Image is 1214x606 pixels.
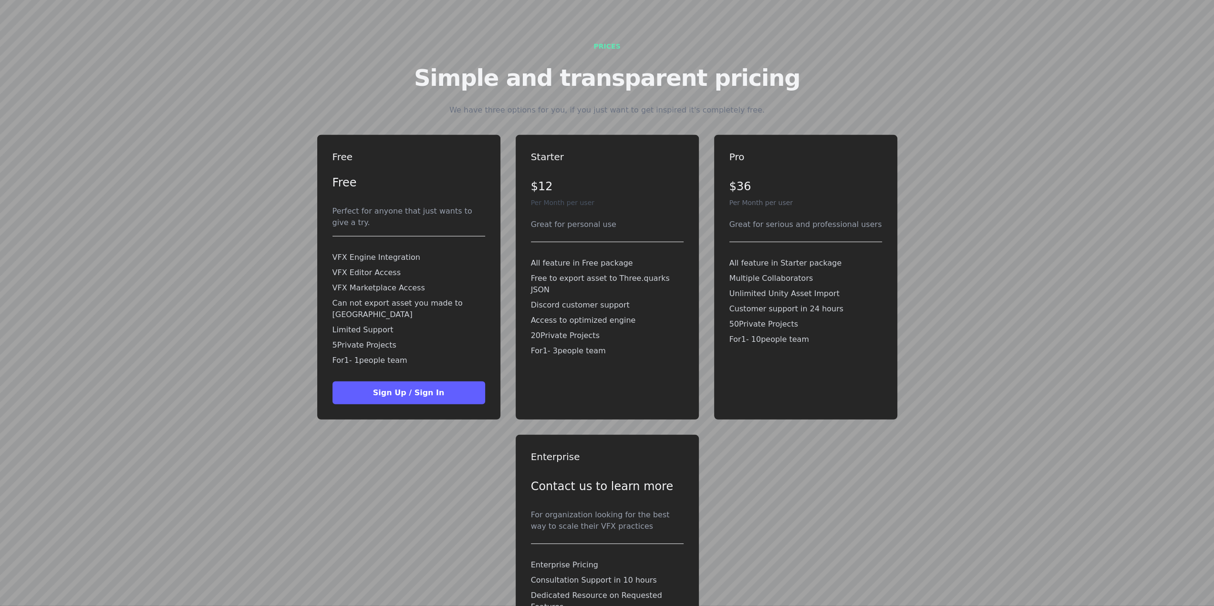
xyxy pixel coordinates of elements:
[332,205,485,228] div: Perfect for anyone that just wants to give a try.
[332,355,485,366] p: For 1 - 1 people team
[332,298,485,320] p: Can not export asset you made to [GEOGRAPHIC_DATA]
[729,150,882,164] h3: Pro
[531,150,684,164] h3: Starter
[531,450,684,463] h3: Enterprise
[729,318,882,330] p: 50 Private Projects
[332,388,485,397] a: Sign Up / Sign In
[332,282,485,294] p: VFX Marketplace Access
[593,41,620,51] div: Prices
[729,219,882,230] div: Great for serious and professional users
[531,198,684,207] p: Per Month per user
[729,334,882,345] p: For 1 - 10 people team
[729,288,882,299] p: Unlimited Unity Asset Import
[332,381,485,404] button: Sign Up / Sign In
[729,273,882,284] p: Multiple Collaborators
[531,273,684,296] p: Free to export asset to Three.quarks JSON
[449,104,765,116] h4: We have three options for you, if you just want to get inspired it's completely free.
[531,330,684,341] p: 20 Private Projects
[531,315,684,326] p: Access to optimized engine
[729,179,882,194] p: $36
[531,299,684,311] p: Discord customer support
[531,179,684,194] p: $12
[729,198,882,207] p: Per Month per user
[531,257,684,269] p: All feature in Free package
[531,479,684,494] p: Contact us to learn more
[729,257,882,269] p: All feature in Starter package
[531,575,684,586] p: Consultation Support in 10 hours
[332,150,485,164] h3: Free
[414,66,800,89] h2: Simple and transparent pricing
[531,559,684,571] p: Enterprise Pricing
[332,339,485,351] p: 5 Private Projects
[332,267,485,278] p: VFX Editor Access
[531,509,684,532] div: For organization looking for the best way to scale their VFX practices
[332,324,485,336] p: Limited Support
[531,345,684,357] p: For 1 - 3 people team
[332,252,485,263] p: VFX Engine Integration
[729,303,882,315] p: Customer support in 24 hours
[531,219,684,230] div: Great for personal use
[332,175,485,190] p: Free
